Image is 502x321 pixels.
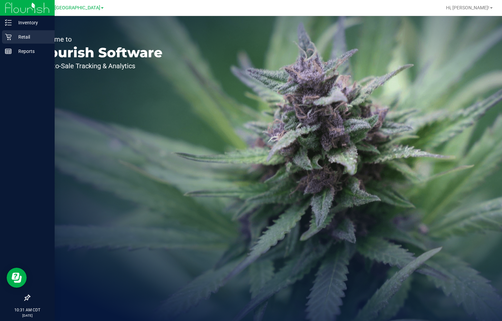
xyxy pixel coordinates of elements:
[36,46,163,59] p: Flourish Software
[3,313,52,318] p: [DATE]
[5,48,12,55] inline-svg: Reports
[36,36,163,43] p: Welcome to
[5,34,12,40] inline-svg: Retail
[3,307,52,313] p: 10:31 AM CDT
[446,5,489,10] span: Hi, [PERSON_NAME]!
[32,5,100,11] span: TX Austin [GEOGRAPHIC_DATA]
[7,268,27,288] iframe: Resource center
[36,63,163,69] p: Seed-to-Sale Tracking & Analytics
[12,33,52,41] p: Retail
[12,47,52,55] p: Reports
[12,19,52,27] p: Inventory
[5,19,12,26] inline-svg: Inventory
